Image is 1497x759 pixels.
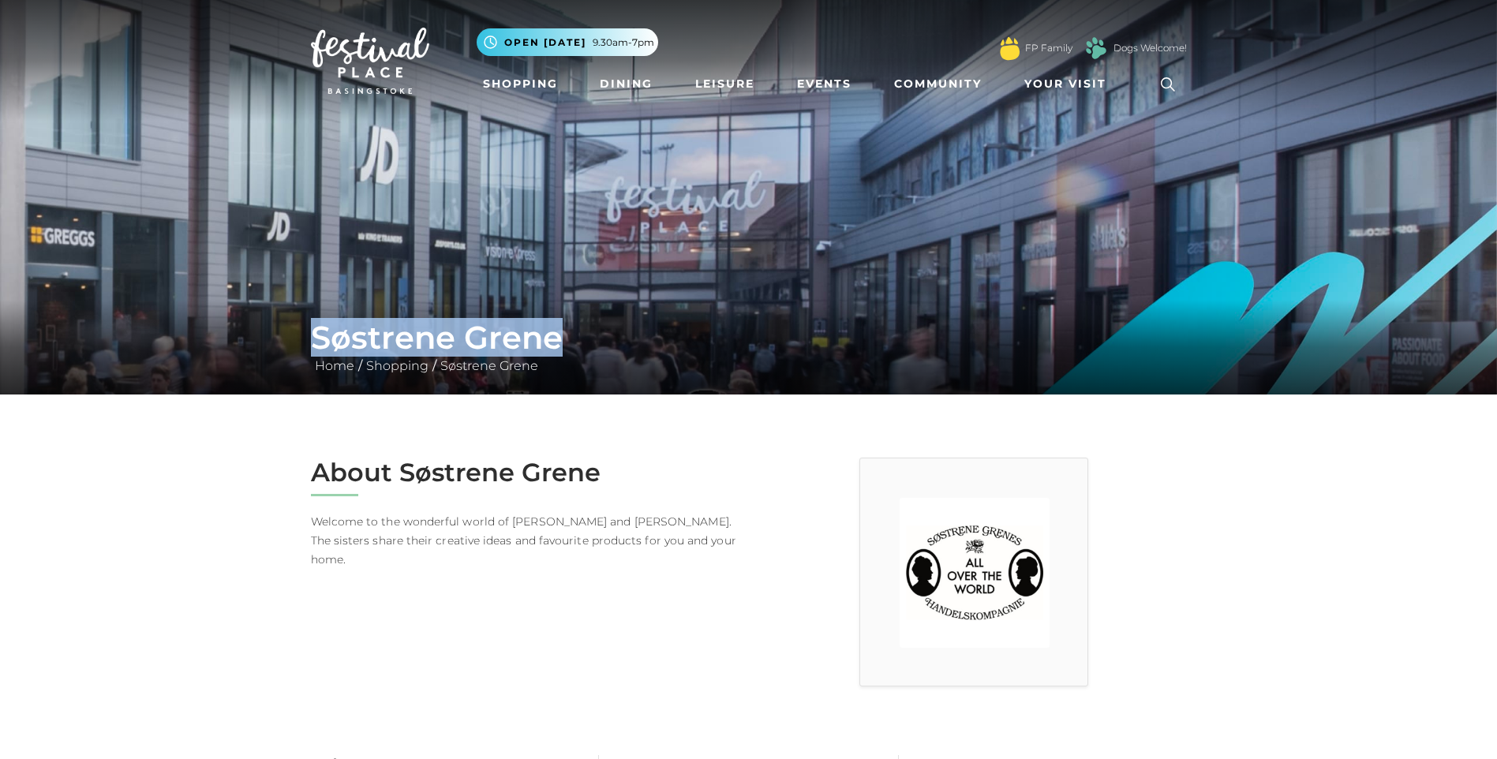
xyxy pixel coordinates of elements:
[311,319,1187,357] h1: Søstrene Grene
[1024,76,1106,92] span: Your Visit
[1018,69,1121,99] a: Your Visit
[311,358,358,373] a: Home
[593,69,659,99] a: Dining
[311,458,737,488] h2: About Søstrene Grene
[362,358,432,373] a: Shopping
[311,512,737,569] p: Welcome to the wonderful world of [PERSON_NAME] and [PERSON_NAME]. The sisters share their creati...
[791,69,858,99] a: Events
[299,319,1199,376] div: / /
[436,358,542,373] a: Søstrene Grene
[1113,41,1187,55] a: Dogs Welcome!
[504,36,586,50] span: Open [DATE]
[1025,41,1072,55] a: FP Family
[888,69,988,99] a: Community
[477,28,658,56] button: Open [DATE] 9.30am-7pm
[593,36,654,50] span: 9.30am-7pm
[311,28,429,94] img: Festival Place Logo
[477,69,564,99] a: Shopping
[689,69,761,99] a: Leisure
